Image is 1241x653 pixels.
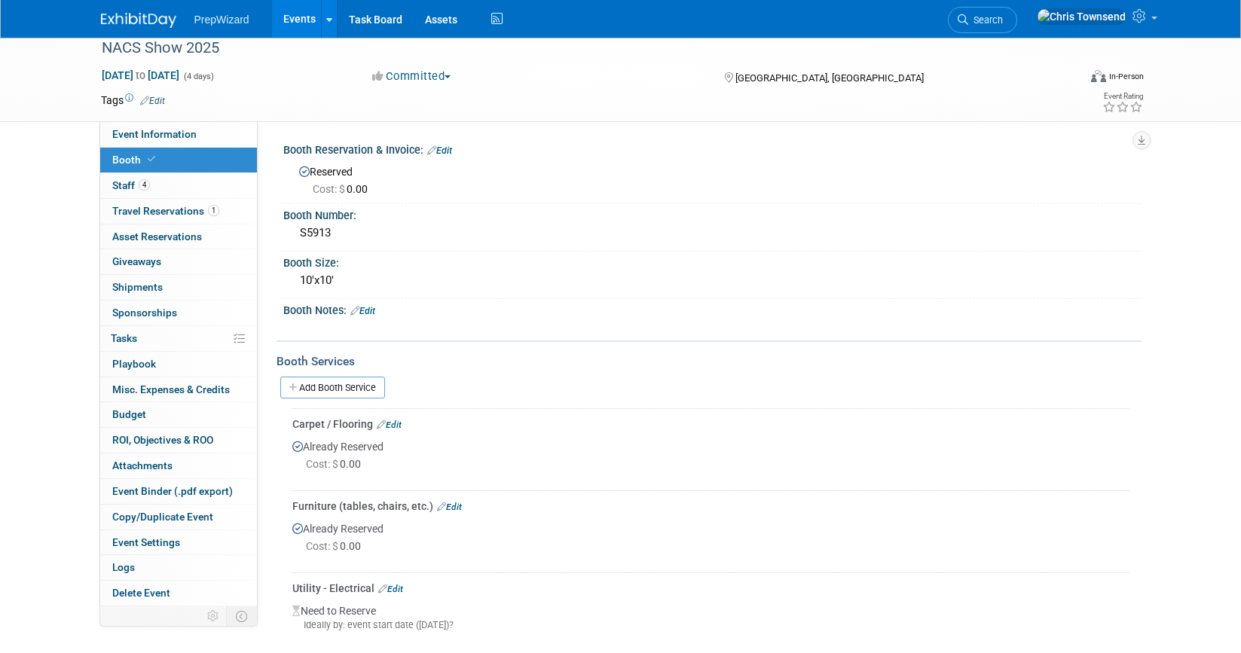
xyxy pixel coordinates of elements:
span: Event Binder (.pdf export) [112,485,233,497]
div: Already Reserved [292,432,1129,485]
div: Ideally by: event start date ([DATE])? [292,618,1129,632]
div: Booth Reservation & Invoice: [283,139,1141,158]
div: Event Format [989,68,1145,90]
span: 4 [139,179,150,191]
a: Playbook [100,352,257,377]
a: Event Settings [100,530,257,555]
span: to [133,69,148,81]
a: Edit [378,584,403,594]
a: Tasks [100,326,257,351]
a: Misc. Expenses & Credits [100,377,257,402]
a: Sponsorships [100,301,257,325]
span: Search [968,14,1003,26]
span: Cost: $ [306,458,340,470]
div: Already Reserved [292,514,1129,567]
div: Booth Number: [283,204,1141,223]
span: 0.00 [313,183,374,195]
a: Booth [100,148,257,172]
span: Event Settings [112,536,180,548]
img: Chris Townsend [1037,8,1126,25]
span: Tasks [111,332,137,344]
a: Attachments [100,453,257,478]
span: Event Information [112,128,197,140]
span: Attachments [112,459,173,471]
span: [GEOGRAPHIC_DATA], [GEOGRAPHIC_DATA] [735,72,924,84]
a: Edit [377,420,402,430]
a: Giveaways [100,249,257,274]
span: Cost: $ [313,183,347,195]
span: Sponsorships [112,307,177,319]
div: S5913 [295,221,1129,245]
span: Delete Event [112,587,170,599]
a: Travel Reservations1 [100,199,257,224]
div: Event Rating [1102,93,1143,100]
img: Format-Inperson.png [1091,70,1106,82]
a: Add Booth Service [280,377,385,398]
a: Copy/Duplicate Event [100,505,257,529]
a: Search [948,7,1017,33]
span: Giveaways [112,255,161,267]
div: 10'x10' [295,269,1129,292]
span: 0.00 [306,458,367,470]
a: Edit [140,96,165,106]
a: Shipments [100,275,257,300]
span: 1 [208,205,219,216]
button: Committed [367,69,457,84]
span: 0.00 [306,540,367,552]
a: Event Binder (.pdf export) [100,479,257,504]
td: Toggle Event Tabs [226,606,257,626]
span: Travel Reservations [112,205,219,217]
a: Edit [437,502,462,512]
td: Personalize Event Tab Strip [200,606,227,626]
span: Asset Reservations [112,230,202,243]
img: ExhibitDay [101,13,176,28]
div: Carpet / Flooring [292,417,1129,432]
td: Tags [101,93,165,108]
a: Staff4 [100,173,257,198]
a: Edit [350,306,375,316]
div: In-Person [1108,71,1144,82]
span: ROI, Objectives & ROO [112,434,213,446]
div: Booth Size: [283,252,1141,270]
div: Utility - Electrical [292,581,1129,596]
a: Logs [100,555,257,580]
span: Copy/Duplicate Event [112,511,213,523]
div: Need to Reserve [292,596,1129,644]
span: Logs [112,561,135,573]
span: Misc. Expenses & Credits [112,383,230,395]
span: Budget [112,408,146,420]
a: Budget [100,402,257,427]
div: NACS Show 2025 [96,35,1056,62]
div: Booth Notes: [283,299,1141,319]
i: Booth reservation complete [148,155,155,163]
a: Edit [427,145,452,156]
span: Booth [112,154,158,166]
a: Delete Event [100,581,257,606]
span: Cost: $ [306,540,340,552]
span: Shipments [112,281,163,293]
div: Furniture (tables, chairs, etc.) [292,499,1129,514]
span: Playbook [112,358,156,370]
div: Reserved [295,160,1129,197]
div: Booth Services [277,353,1141,370]
a: Event Information [100,122,257,147]
span: [DATE] [DATE] [101,69,180,82]
a: Asset Reservations [100,224,257,249]
span: (4 days) [182,72,214,81]
span: PrepWizard [194,14,249,26]
a: ROI, Objectives & ROO [100,428,257,453]
span: Staff [112,179,150,191]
